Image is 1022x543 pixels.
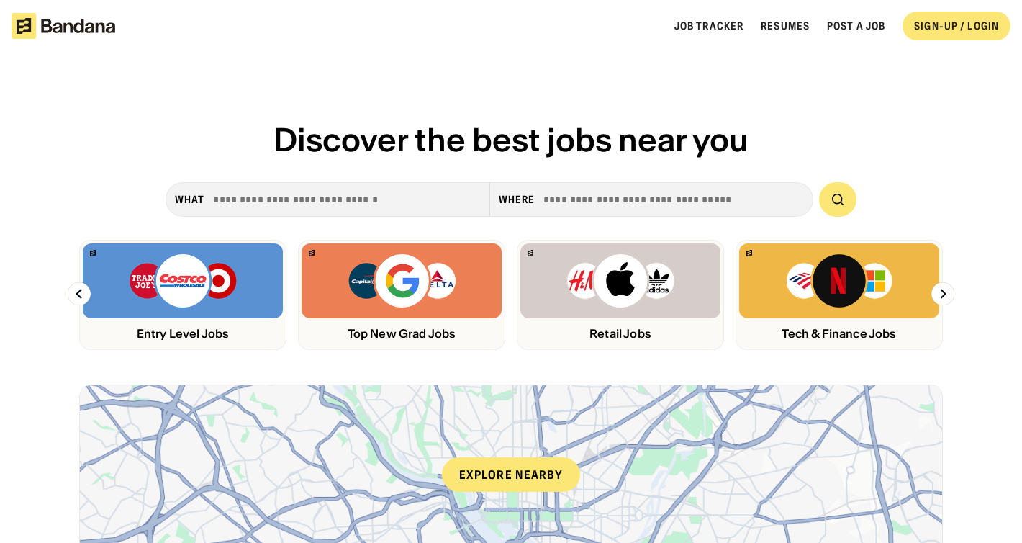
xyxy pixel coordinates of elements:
img: Bandana logo [746,250,752,256]
img: H&M, Apply, Adidas logos [566,252,675,310]
img: Capital One, Google, Delta logos [347,252,456,310]
img: Left Arrow [68,282,91,305]
a: Job Tracker [674,19,743,32]
div: Entry Level Jobs [83,327,283,341]
div: SIGN-UP / LOGIN [914,19,999,32]
a: Bandana logoBank of America, Netflix, Microsoft logosTech & Finance Jobs [736,240,943,350]
img: Bandana logotype [12,13,115,39]
img: Trader Joe’s, Costco, Target logos [128,252,238,310]
a: Resumes [761,19,810,32]
img: Right Arrow [931,282,954,305]
div: Retail Jobs [520,327,720,341]
img: Bandana logo [309,250,315,256]
img: Bandana logo [90,250,96,256]
div: Explore nearby [442,457,580,492]
div: what [175,193,204,206]
img: Bandana logo [528,250,533,256]
img: Bank of America, Netflix, Microsoft logos [785,252,894,310]
a: Bandana logoTrader Joe’s, Costco, Target logosEntry Level Jobs [79,240,286,350]
span: Discover the best jobs near you [273,120,749,160]
div: Top New Grad Jobs [302,327,502,341]
a: Bandana logoH&M, Apply, Adidas logosRetail Jobs [517,240,724,350]
div: Tech & Finance Jobs [739,327,939,341]
a: Post a job [827,19,885,32]
div: Where [499,193,535,206]
a: Bandana logoCapital One, Google, Delta logosTop New Grad Jobs [298,240,505,350]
